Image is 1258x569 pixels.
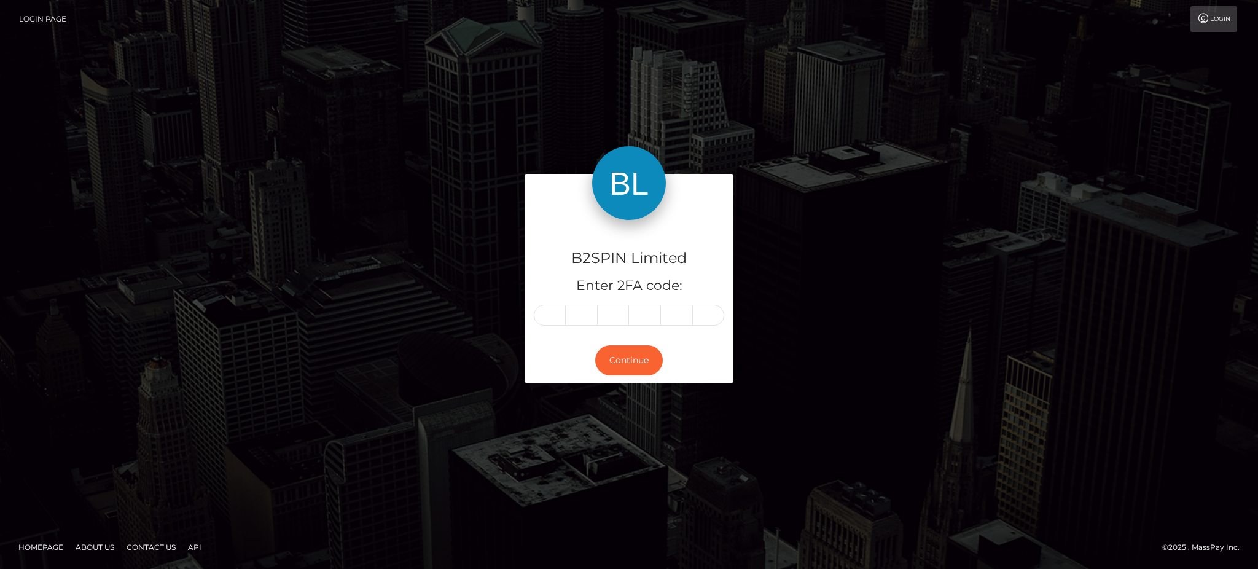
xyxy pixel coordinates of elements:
[534,248,724,269] h4: B2SPIN Limited
[595,345,663,375] button: Continue
[1190,6,1237,32] a: Login
[71,538,119,557] a: About Us
[19,6,66,32] a: Login Page
[183,538,206,557] a: API
[14,538,68,557] a: Homepage
[1162,541,1249,554] div: © 2025 , MassPay Inc.
[122,538,181,557] a: Contact Us
[592,146,666,220] img: B2SPIN Limited
[534,277,724,296] h5: Enter 2FA code:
